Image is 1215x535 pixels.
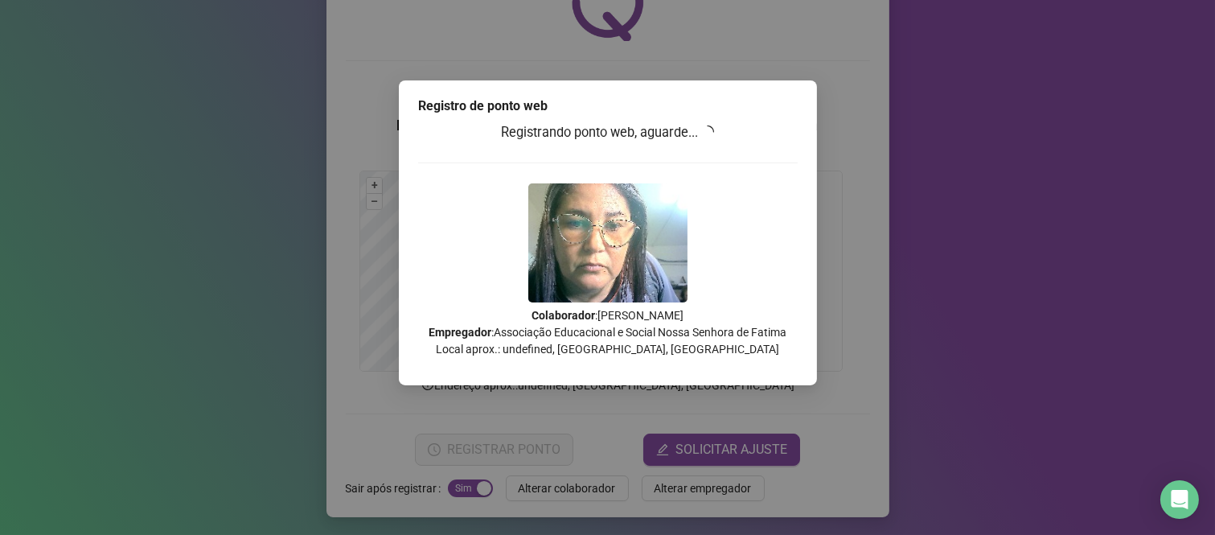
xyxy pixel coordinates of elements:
span: loading [701,126,714,138]
div: Registro de ponto web [418,97,798,116]
img: 2Q== [528,183,688,302]
strong: Empregador [429,326,491,339]
h3: Registrando ponto web, aguarde... [418,122,798,143]
strong: Colaborador [532,309,595,322]
p: : [PERSON_NAME] : Associação Educacional e Social Nossa Senhora de Fatima Local aprox.: undefined... [418,307,798,358]
div: Open Intercom Messenger [1160,480,1199,519]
